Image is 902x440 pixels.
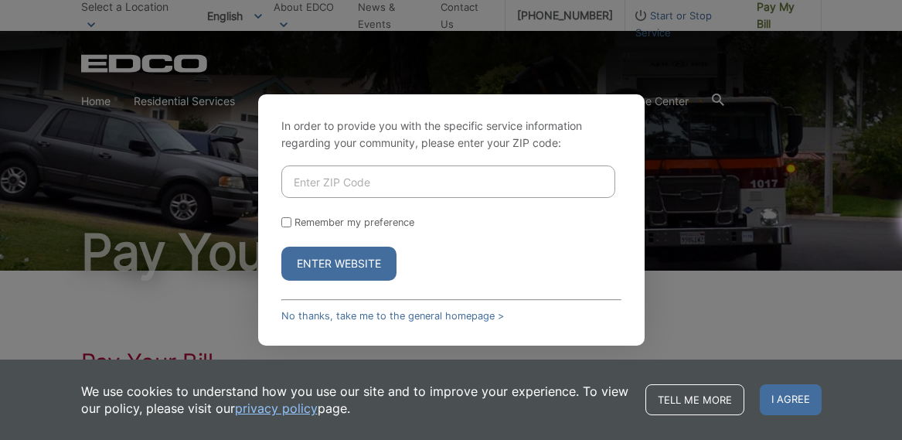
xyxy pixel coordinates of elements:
p: We use cookies to understand how you use our site and to improve your experience. To view our pol... [81,383,630,417]
span: I agree [760,384,822,415]
a: privacy policy [235,400,318,417]
button: Enter Website [281,247,397,281]
label: Remember my preference [294,217,414,228]
a: Tell me more [645,384,744,415]
a: No thanks, take me to the general homepage > [281,310,504,322]
p: In order to provide you with the specific service information regarding your community, please en... [281,118,621,152]
input: Enter ZIP Code [281,165,615,198]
